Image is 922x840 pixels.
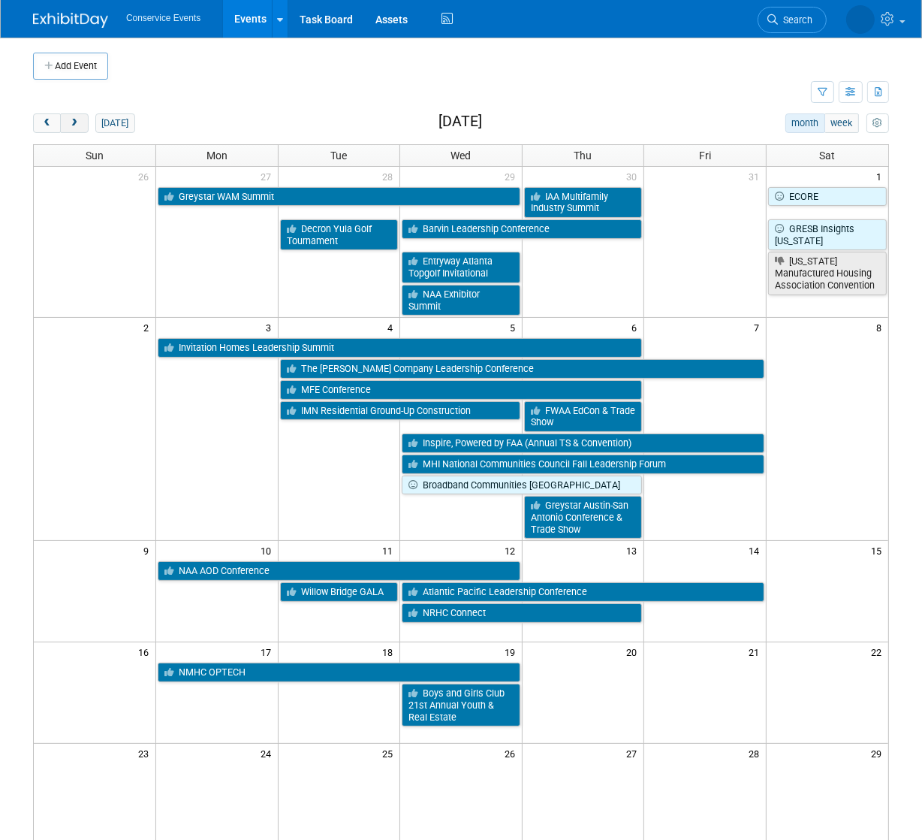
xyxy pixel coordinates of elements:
[747,642,766,661] span: 21
[872,119,882,128] i: Personalize Calendar
[508,318,522,337] span: 5
[402,252,520,283] a: Entryway Atlanta Topgolf Invitational
[142,318,155,337] span: 2
[402,476,642,495] a: Broadband Communities [GEOGRAPHIC_DATA]
[402,603,642,623] a: NRHC Connect
[402,285,520,316] a: NAA Exhibitor Summit
[625,744,643,763] span: 27
[438,113,482,130] h2: [DATE]
[747,541,766,560] span: 14
[142,541,155,560] span: 9
[381,167,399,186] span: 28
[402,434,764,453] a: Inspire, Powered by FAA (Annual TS & Convention)
[280,582,399,602] a: Willow Bridge GALA
[402,455,764,474] a: MHI National Communities Council Fall Leadership Forum
[158,187,520,207] a: Greystar WAM Summit
[524,401,643,432] a: FWAA EdCon & Trade Show
[137,642,155,661] span: 16
[866,113,889,133] button: myCustomButton
[280,401,520,421] a: IMN Residential Ground-Up Construction
[33,113,61,133] button: prev
[386,318,399,337] span: 4
[95,113,135,133] button: [DATE]
[206,150,227,162] span: Mon
[625,541,643,560] span: 13
[846,5,875,34] img: Amiee Griffey
[259,744,278,763] span: 24
[524,496,643,539] a: Greystar Austin-San Antonio Conference & Trade Show
[625,167,643,186] span: 30
[86,150,104,162] span: Sun
[503,541,522,560] span: 12
[768,187,887,207] a: ECORE
[869,541,888,560] span: 15
[503,167,522,186] span: 29
[875,167,888,186] span: 1
[280,219,399,250] a: Decron Yula Golf Tournament
[402,219,642,239] a: Barvin Leadership Conference
[768,219,887,250] a: GRESB Insights [US_STATE]
[630,318,643,337] span: 6
[381,642,399,661] span: 18
[574,150,592,162] span: Thu
[875,318,888,337] span: 8
[33,53,108,80] button: Add Event
[264,318,278,337] span: 3
[330,150,347,162] span: Tue
[768,252,887,295] a: [US_STATE] Manufactured Housing Association Convention
[33,13,108,28] img: ExhibitDay
[137,167,155,186] span: 26
[819,150,835,162] span: Sat
[280,380,643,400] a: MFE Conference
[126,13,200,23] span: Conservice Events
[137,744,155,763] span: 23
[752,318,766,337] span: 7
[869,642,888,661] span: 22
[450,150,471,162] span: Wed
[778,14,812,26] span: Search
[524,187,643,218] a: IAA Multifamily Industry Summit
[158,561,520,581] a: NAA AOD Conference
[747,167,766,186] span: 31
[824,113,859,133] button: week
[280,359,764,379] a: The [PERSON_NAME] Company Leadership Conference
[402,582,764,602] a: Atlantic Pacific Leadership Conference
[503,744,522,763] span: 26
[381,744,399,763] span: 25
[381,541,399,560] span: 11
[259,167,278,186] span: 27
[869,744,888,763] span: 29
[699,150,711,162] span: Fri
[785,113,825,133] button: month
[60,113,88,133] button: next
[402,684,520,727] a: Boys and Girls Club 21st Annual Youth & Real Estate
[259,642,278,661] span: 17
[503,642,522,661] span: 19
[158,663,520,682] a: NMHC OPTECH
[625,642,643,661] span: 20
[758,7,827,33] a: Search
[747,744,766,763] span: 28
[158,338,642,358] a: Invitation Homes Leadership Summit
[259,541,278,560] span: 10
